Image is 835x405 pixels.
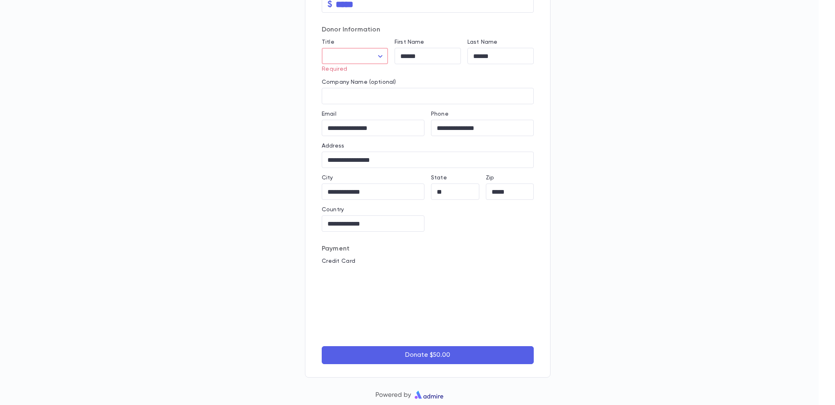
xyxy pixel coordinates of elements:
[467,39,497,45] label: Last Name
[327,0,332,9] p: $
[322,79,396,85] label: Company Name (optional)
[322,39,334,45] label: Title
[322,245,534,253] p: Payment
[322,206,344,213] label: Country
[322,66,382,72] p: Required
[322,111,336,117] label: Email
[322,26,534,34] p: Donor Information
[395,39,424,45] label: First Name
[431,175,447,181] label: State
[431,111,449,117] label: Phone
[322,48,388,64] div: ​
[322,258,534,264] p: Credit Card
[322,346,534,364] button: Donate $50.00
[486,175,494,181] label: Zip
[322,143,344,149] label: Address
[322,175,333,181] label: City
